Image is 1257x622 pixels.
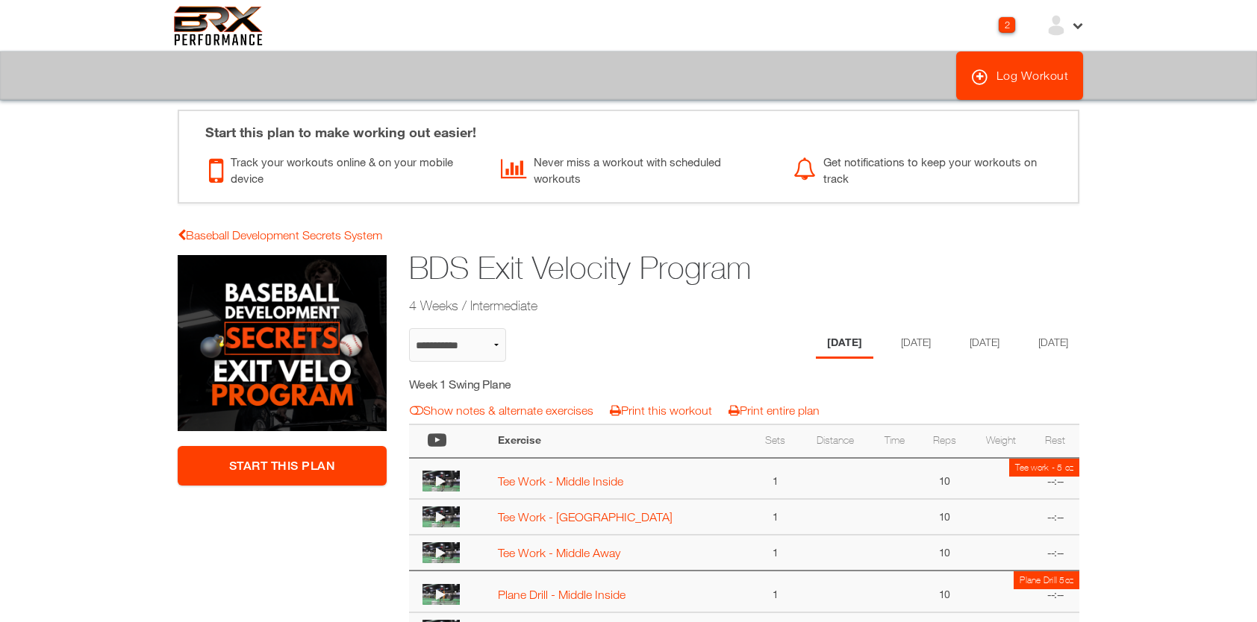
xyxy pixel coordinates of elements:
td: --:-- [1032,535,1079,571]
a: Tee Work - Middle Away [498,546,620,559]
td: 10 [918,571,970,612]
a: Show notes & alternate exercises [410,403,593,417]
th: Time [870,424,918,458]
td: 1 [752,458,799,500]
li: Day 2 [890,328,942,359]
img: thumbnail.png [422,506,460,527]
h5: Week 1 Swing Plane [409,376,676,392]
img: ex-default-user.svg [1045,14,1067,37]
li: Day 4 [1027,328,1079,359]
a: Tee Work - [GEOGRAPHIC_DATA] [498,510,673,524]
th: Reps [918,424,970,458]
td: 10 [918,499,970,535]
td: 10 [918,535,970,571]
img: thumbnail.png [422,471,460,491]
h2: 4 Weeks / Intermediate [409,296,964,315]
h1: BDS Exit Velocity Program [409,246,964,290]
th: Sets [752,424,799,458]
td: 1 [752,499,799,535]
div: Start this plan to make working out easier! [190,111,1067,142]
td: --:-- [1032,499,1079,535]
th: Distance [799,424,871,458]
a: Log Workout [956,51,1084,100]
td: 1 [752,535,799,571]
div: 2 [999,17,1015,33]
img: thumbnail.png [422,542,460,563]
th: Weight [970,424,1032,458]
a: Tee Work - Middle Inside [498,474,623,488]
a: Plane Drill - Middle Inside [498,588,626,601]
td: Plane Drill 5oz [1014,571,1079,589]
div: Track your workouts online & on your mobile device [209,150,478,187]
td: Tee work - 5 oz [1009,459,1079,477]
div: Never miss a workout with scheduled workouts [501,150,770,187]
td: 10 [918,458,970,500]
li: Day 1 [816,328,873,359]
div: Get notifications to keep your workouts on track [793,150,1063,187]
a: Print this workout [610,403,712,417]
a: Baseball Development Secrets System [178,228,382,242]
img: 6f7da32581c89ca25d665dc3aae533e4f14fe3ef_original.svg [174,6,263,45]
td: --:-- [1032,458,1079,500]
td: --:-- [1032,571,1079,612]
li: Day 3 [958,328,1011,359]
th: Exercise [490,424,752,458]
img: thumbnail.png [422,584,460,605]
a: Start This Plan [178,446,387,486]
a: Print entire plan [729,403,820,417]
th: Rest [1032,424,1079,458]
img: BDS Exit Velocity Program [178,255,387,431]
td: 1 [752,571,799,612]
